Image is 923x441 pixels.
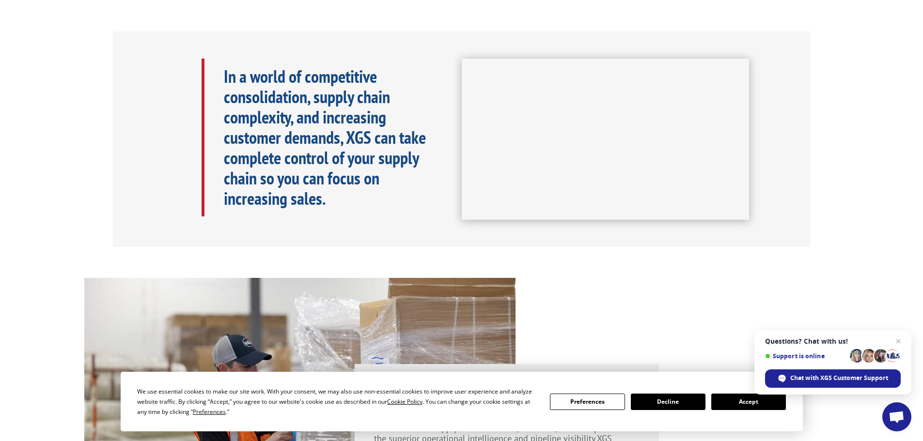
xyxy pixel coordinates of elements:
[765,369,901,388] div: Chat with XGS Customer Support
[711,394,786,410] button: Accept
[137,386,538,417] div: We use essential cookies to make our site work. With your consent, we may also use non-essential ...
[462,59,749,220] iframe: XGS Logistics Solutions
[550,394,625,410] button: Preferences
[882,402,911,431] div: Open chat
[121,372,803,431] div: Cookie Consent Prompt
[631,394,705,410] button: Decline
[387,397,422,406] span: Cookie Policy
[193,408,226,416] span: Preferences
[765,352,846,360] span: Support is online
[892,335,904,347] span: Close chat
[224,65,426,210] b: In a world of competitive consolidation, supply chain complexity, and increasing customer demands...
[790,374,888,382] span: Chat with XGS Customer Support
[765,337,901,345] span: Questions? Chat with us!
